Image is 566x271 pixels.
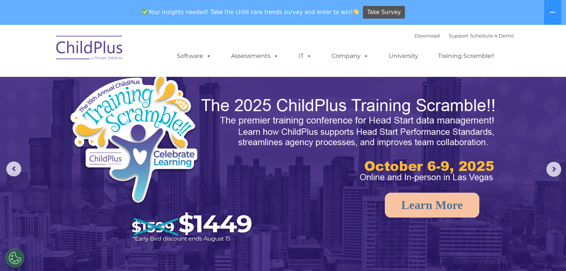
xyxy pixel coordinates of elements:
a: IT [291,49,319,63]
span: Your insights needed! Take the child care trends survey and enter to win! [139,5,362,19]
img: ChildPlus by Procare Solutions [52,30,127,68]
a: Learn More [385,193,479,218]
a: Support [449,33,469,39]
font: | [415,33,514,39]
img: ✅ [142,9,148,14]
iframe: Chat Widget [445,191,566,271]
span: Take Survey [367,6,401,19]
span: Phone number [103,79,135,85]
a: Software [169,49,219,63]
a: Schedule A Demo [470,33,514,39]
a: University [381,49,426,63]
button: Cookies Settings [6,249,24,267]
a: Assessments [224,49,286,63]
a: Download [415,33,440,39]
a: Training Scramble!! [431,49,502,63]
a: Take Survey [363,6,405,19]
a: Company [324,49,376,63]
img: 👏 [353,9,359,14]
span: Last name [103,49,126,55]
